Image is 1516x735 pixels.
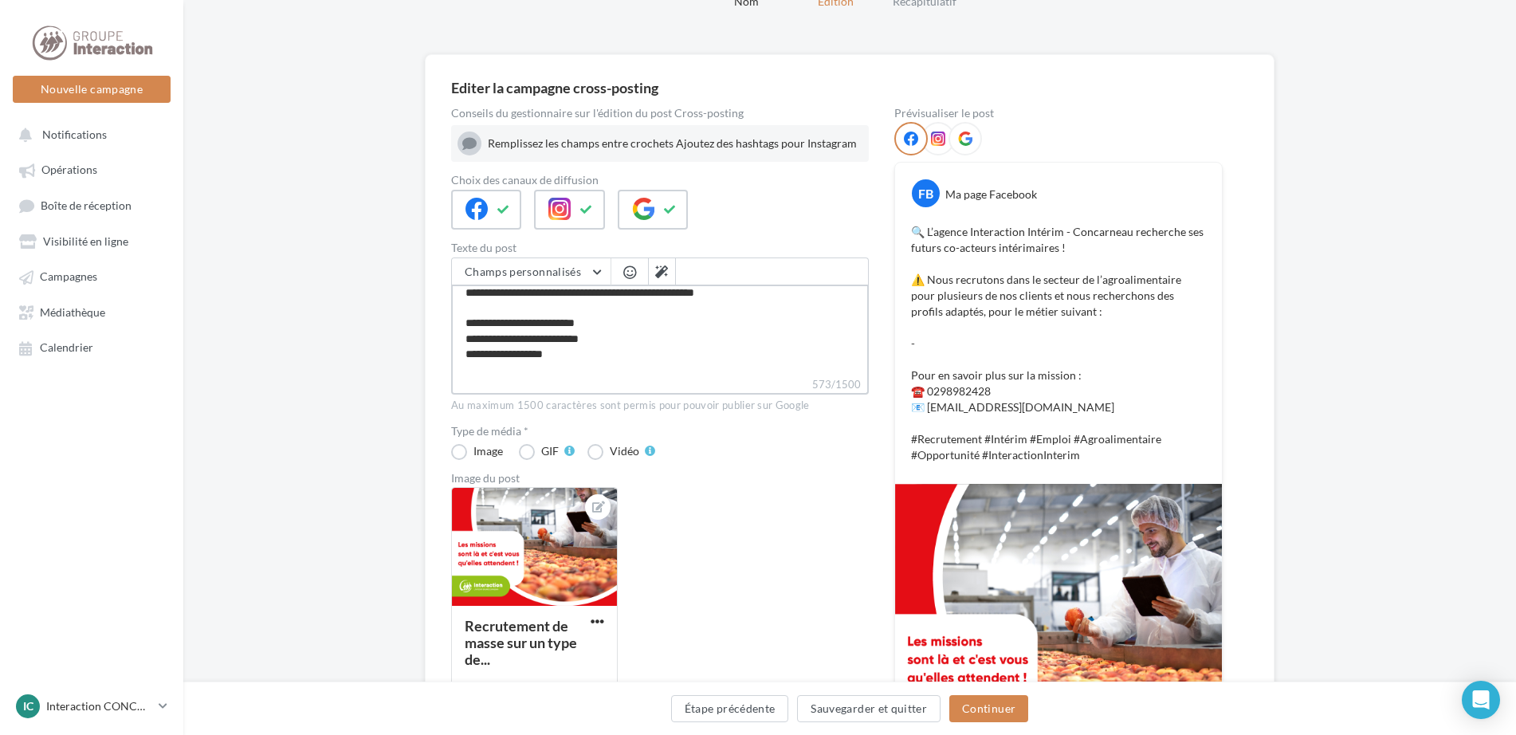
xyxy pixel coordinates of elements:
a: Calendrier [10,332,174,361]
span: Champs personnalisés [465,265,581,278]
button: Continuer [949,695,1028,722]
span: Opérations [41,163,97,177]
div: FB [912,179,940,207]
p: Interaction CONCARNEAU [46,698,152,714]
label: Type de média * [451,426,869,437]
button: Sauvegarder et quitter [797,695,941,722]
div: Image [473,446,503,457]
label: 573/1500 [451,376,869,395]
span: Notifications [42,128,107,141]
a: Campagnes [10,261,174,290]
span: Calendrier [40,341,93,355]
label: Choix des canaux de diffusion [451,175,869,186]
div: Open Intercom Messenger [1462,681,1500,719]
div: Conseils du gestionnaire sur l'édition du post Cross-posting [451,108,869,119]
label: Texte du post [451,242,869,254]
div: GIF [541,446,559,457]
p: 🔍 L’agence Interaction Intérim - Concarneau recherche ses futurs co-acteurs intérimaires ! ⚠️ Nou... [911,224,1206,463]
button: Nouvelle campagne [13,76,171,103]
a: Visibilité en ligne [10,226,174,255]
span: Médiathèque [40,305,105,319]
div: Editer la campagne cross-posting [451,81,658,95]
span: Boîte de réception [41,198,132,212]
span: IC [23,698,33,714]
a: IC Interaction CONCARNEAU [13,691,171,721]
div: Prévisualiser le post [894,108,1223,119]
div: Ma page Facebook [945,187,1037,202]
button: Étape précédente [671,695,789,722]
div: Image du post [451,473,869,484]
a: Boîte de réception [10,191,174,220]
div: Au maximum 1500 caractères sont permis pour pouvoir publier sur Google [451,399,869,413]
span: Campagnes [40,270,97,284]
a: Médiathèque [10,297,174,326]
span: Visibilité en ligne [43,234,128,248]
a: Opérations [10,155,174,183]
div: Remplissez les champs entre crochets Ajoutez des hashtags pour Instagram [488,136,862,151]
button: Notifications [10,120,167,148]
div: Recrutement de masse sur un type de... [465,617,577,668]
button: Champs personnalisés [452,258,611,285]
div: Vidéo [610,446,639,457]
